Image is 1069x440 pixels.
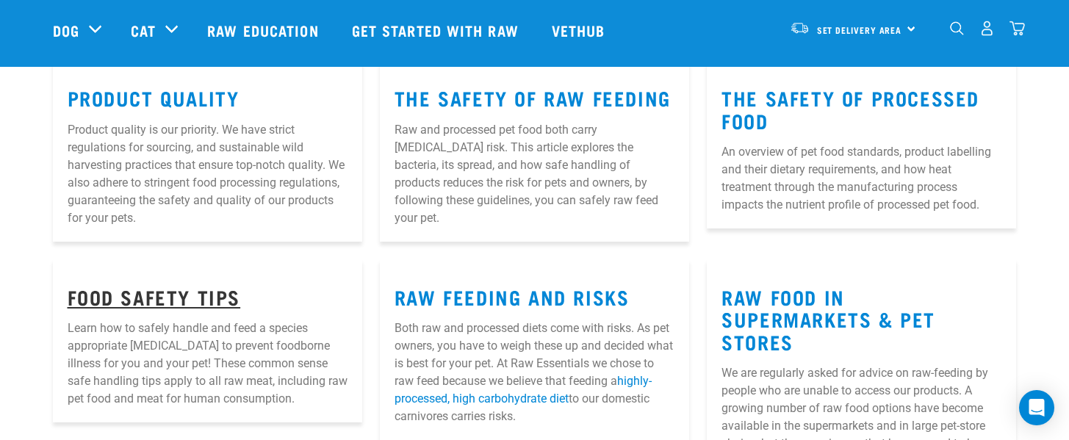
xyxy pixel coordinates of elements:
a: The Safety of Processed Food [721,92,979,126]
a: Vethub [537,1,624,59]
a: Get started with Raw [337,1,537,59]
a: Raw Feeding and Risks [395,291,630,302]
p: An overview of pet food standards, product labelling and their dietary requirements, and how heat... [721,143,1001,214]
p: Raw and processed pet food both carry [MEDICAL_DATA] risk. This article explores the bacteria, it... [395,121,674,227]
span: Set Delivery Area [817,27,902,32]
img: home-icon-1@2x.png [950,21,964,35]
a: Cat [131,19,156,41]
p: Product quality is our priority. We have strict regulations for sourcing, and sustainable wild ha... [68,121,348,227]
a: Raw Education [192,1,336,59]
a: Product Quality [68,92,240,103]
a: Raw Food in Supermarkets & Pet Stores [721,291,935,347]
img: user.png [979,21,995,36]
a: Dog [53,19,79,41]
a: highly-processed, high carbohydrate diet [395,374,652,405]
img: van-moving.png [790,21,810,35]
img: home-icon@2x.png [1009,21,1025,36]
a: Food Safety Tips [68,291,241,302]
div: Open Intercom Messenger [1019,390,1054,425]
p: Learn how to safely handle and feed a species appropriate [MEDICAL_DATA] to prevent foodborne ill... [68,320,348,408]
a: The Safety of Raw Feeding [395,92,671,103]
p: Both raw and processed diets come with risks. As pet owners, you have to weigh these up and decid... [395,320,674,425]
